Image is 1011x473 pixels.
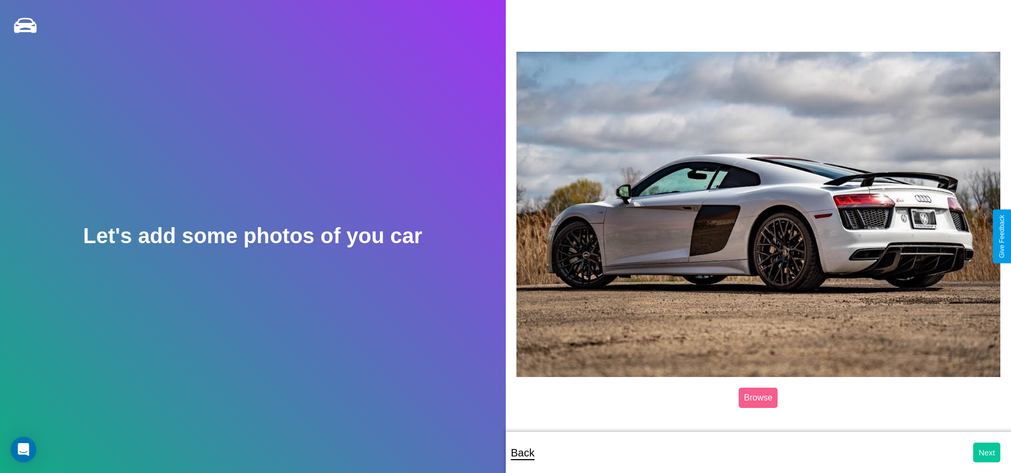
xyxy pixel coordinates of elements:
p: Back [511,443,535,462]
img: posted [516,52,1001,377]
button: Next [973,443,1000,462]
div: Open Intercom Messenger [11,437,36,462]
div: Give Feedback [998,215,1006,258]
label: Browse [739,388,778,408]
h2: Let's add some photos of you car [83,224,422,248]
